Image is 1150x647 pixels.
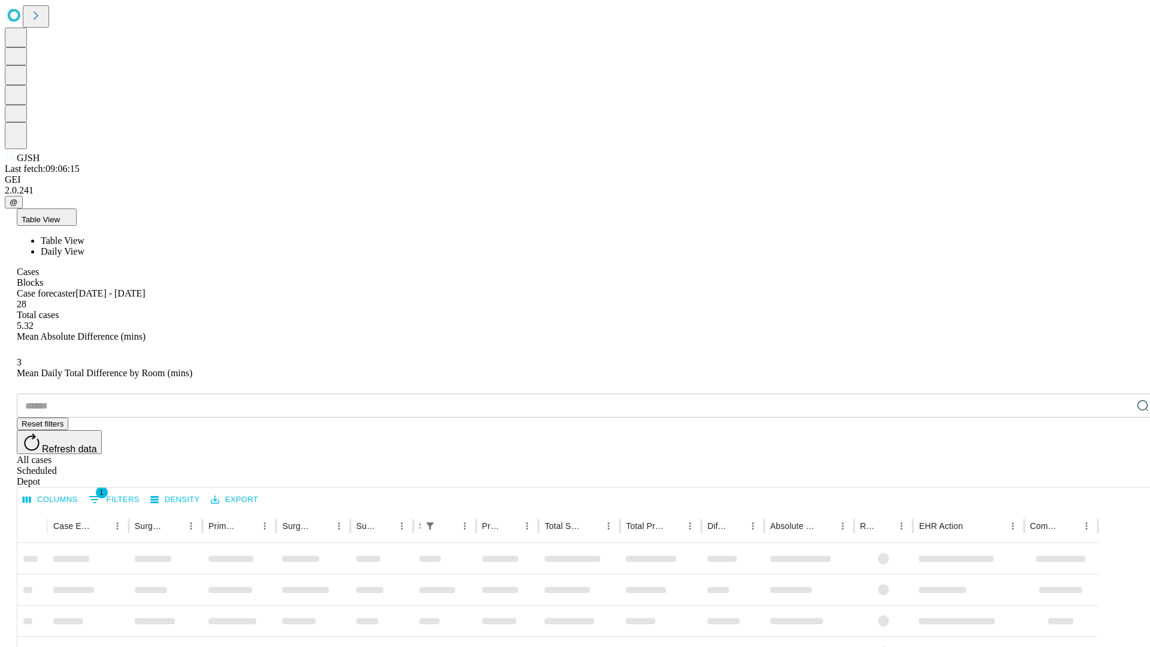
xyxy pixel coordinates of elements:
span: Last fetch: 09:06:15 [5,164,80,174]
button: Sort [440,518,456,534]
div: GEI [5,174,1145,185]
div: Case Epic Id [53,521,91,531]
button: Sort [240,518,256,534]
span: 28 [17,299,26,309]
button: Menu [682,518,698,534]
button: Menu [331,518,347,534]
button: Show filters [86,490,143,509]
span: Daily View [41,246,84,256]
span: @ [10,198,18,207]
button: Sort [166,518,183,534]
button: Export [208,491,261,509]
button: Sort [314,518,331,534]
div: Primary Service [208,521,238,531]
span: [DATE] - [DATE] [75,288,145,298]
button: Sort [583,518,600,534]
div: Surgeon Name [135,521,165,531]
span: Case forecaster [17,288,75,298]
button: Menu [519,518,535,534]
button: Sort [876,518,893,534]
div: Surgery Date [356,521,376,531]
button: Sort [964,518,981,534]
span: 1 [96,486,108,498]
span: Refresh data [42,444,97,454]
span: 3 [17,357,22,367]
button: Refresh data [17,430,102,454]
button: Sort [1061,518,1078,534]
button: Menu [745,518,761,534]
button: Menu [256,518,273,534]
div: EHR Action [919,521,963,531]
div: Difference [707,521,727,531]
button: @ [5,196,23,208]
button: Show filters [422,518,438,534]
span: 5.32 [17,321,34,331]
div: Comments [1030,521,1060,531]
span: Mean Absolute Difference (mins) [17,331,146,341]
button: Menu [456,518,473,534]
span: Table View [22,215,60,224]
div: Absolute Difference [770,521,816,531]
span: Total cases [17,310,59,320]
button: Sort [818,518,834,534]
button: Menu [109,518,126,534]
button: Menu [893,518,910,534]
button: Menu [600,518,617,534]
button: Sort [377,518,394,534]
button: Sort [728,518,745,534]
span: GJSH [17,153,40,163]
button: Table View [17,208,77,226]
div: Total Scheduled Duration [544,521,582,531]
span: Mean Daily Total Difference by Room (mins) [17,368,192,378]
div: Surgery Name [282,521,312,531]
div: 1 active filter [422,518,438,534]
button: Density [147,491,203,509]
button: Menu [1004,518,1021,534]
button: Sort [665,518,682,534]
div: 2.0.241 [5,185,1145,196]
button: Sort [92,518,109,534]
button: Reset filters [17,418,68,430]
div: Resolved in EHR [860,521,876,531]
div: Predicted In Room Duration [482,521,501,531]
span: Reset filters [22,419,63,428]
div: Total Predicted Duration [626,521,664,531]
button: Menu [1078,518,1095,534]
button: Menu [394,518,410,534]
button: Select columns [20,491,81,509]
div: Scheduled In Room Duration [419,521,420,531]
button: Sort [502,518,519,534]
button: Menu [183,518,199,534]
button: Menu [834,518,851,534]
span: Table View [41,235,84,246]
